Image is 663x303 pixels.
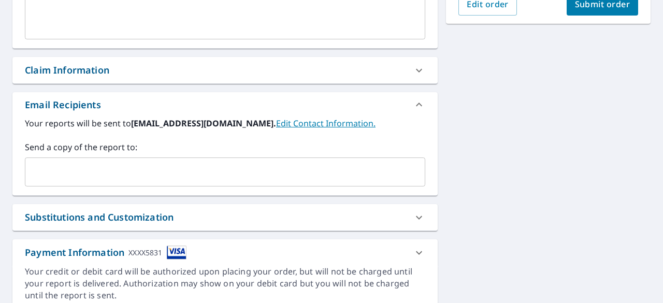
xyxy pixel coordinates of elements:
[276,118,376,129] a: EditContactInfo
[12,239,438,266] div: Payment InformationXXXX5831cardImage
[25,117,425,129] label: Your reports will be sent to
[12,204,438,230] div: Substitutions and Customization
[128,246,162,259] div: XXXX5831
[12,57,438,83] div: Claim Information
[131,118,276,129] b: [EMAIL_ADDRESS][DOMAIN_NAME].
[25,141,425,153] label: Send a copy of the report to:
[167,246,186,259] img: cardImage
[12,92,438,117] div: Email Recipients
[25,266,425,301] div: Your credit or debit card will be authorized upon placing your order, but will not be charged unt...
[25,63,109,77] div: Claim Information
[25,246,186,259] div: Payment Information
[25,210,174,224] div: Substitutions and Customization
[25,98,101,112] div: Email Recipients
